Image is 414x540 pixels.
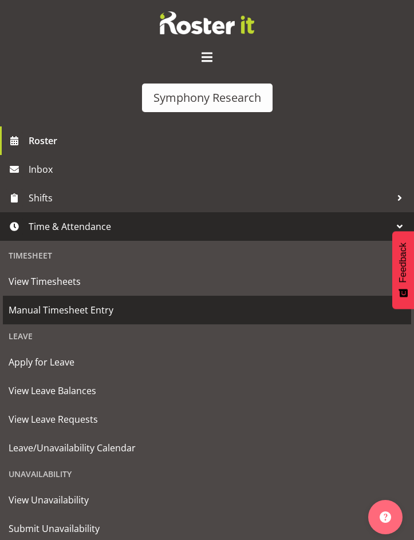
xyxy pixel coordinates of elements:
span: Feedback [398,243,408,283]
span: Leave/Unavailability Calendar [9,439,405,456]
a: Manual Timesheet Entry [3,296,411,324]
a: View Leave Requests [3,405,411,434]
span: Apply for Leave [9,354,405,371]
span: Roster [29,132,408,149]
span: View Timesheets [9,273,405,290]
img: help-xxl-2.png [380,511,391,523]
div: Leave [3,324,411,348]
span: Submit Unavailability [9,520,405,537]
a: View Leave Balances [3,376,411,405]
span: View Leave Requests [9,411,405,428]
span: View Unavailability [9,491,405,509]
span: View Leave Balances [9,382,405,399]
div: Timesheet [3,244,411,267]
div: Symphony Research [153,89,261,106]
span: Time & Attendance [29,218,391,235]
button: Feedback - Show survey [392,231,414,309]
span: Inbox [29,161,408,178]
a: Apply for Leave [3,348,411,376]
a: View Timesheets [3,267,411,296]
img: Rosterit website logo [160,11,254,34]
a: Leave/Unavailability Calendar [3,434,411,462]
a: View Unavailability [3,486,411,514]
div: Unavailability [3,462,411,486]
span: Shifts [29,189,391,207]
span: Manual Timesheet Entry [9,301,405,319]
